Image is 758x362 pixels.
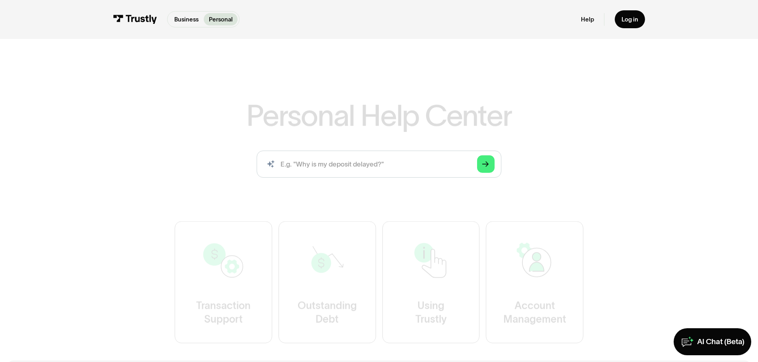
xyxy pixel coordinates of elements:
[257,151,501,178] input: search
[204,13,238,25] a: Personal
[196,299,251,326] div: Transaction Support
[279,221,376,343] a: OutstandingDebt
[246,101,511,130] h1: Personal Help Center
[674,328,751,355] a: AI Chat (Beta)
[503,299,566,326] div: Account Management
[697,337,744,347] div: AI Chat (Beta)
[169,13,203,25] a: Business
[581,15,594,23] a: Help
[622,15,638,23] div: Log in
[382,221,480,343] a: UsingTrustly
[209,15,233,24] p: Personal
[415,299,446,326] div: Using Trustly
[113,15,157,24] img: Trustly Logo
[615,10,645,28] a: Log in
[175,221,272,343] a: TransactionSupport
[298,299,357,326] div: Outstanding Debt
[486,221,583,343] a: AccountManagement
[174,15,199,24] p: Business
